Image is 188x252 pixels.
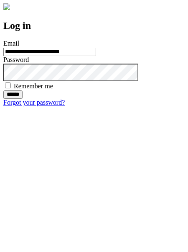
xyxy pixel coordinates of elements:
[3,40,19,47] label: Email
[3,20,185,31] h2: Log in
[14,82,53,90] label: Remember me
[3,56,29,63] label: Password
[3,3,10,10] img: logo-4e3dc11c47720685a147b03b5a06dd966a58ff35d612b21f08c02c0306f2b779.png
[3,99,65,106] a: Forgot your password?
